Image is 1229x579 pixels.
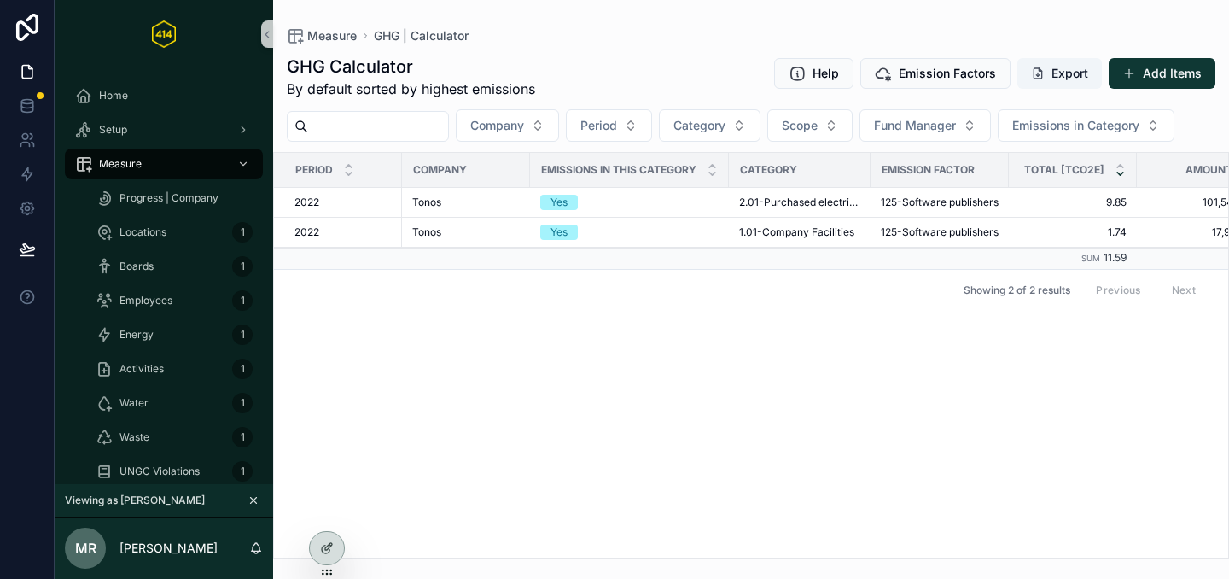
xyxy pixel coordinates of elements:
[740,163,797,177] span: Category
[1019,225,1127,239] a: 1.74
[152,20,176,48] img: App logo
[673,117,725,134] span: Category
[767,109,853,142] button: Select Button
[119,328,154,342] span: Energy
[540,225,719,240] a: Yes
[119,396,149,410] span: Water
[541,163,696,177] span: Emissions in this category
[99,89,128,102] span: Home
[860,58,1011,89] button: Emission Factors
[550,225,568,240] div: Yes
[85,251,263,282] a: Boards1
[307,27,357,44] span: Measure
[232,222,253,243] div: 1
[99,123,127,137] span: Setup
[1012,117,1139,134] span: Emissions in Category
[119,260,154,273] span: Boards
[899,65,996,82] span: Emission Factors
[232,393,253,413] div: 1
[287,79,535,99] span: By default sorted by highest emissions
[55,68,273,484] div: scrollable content
[294,196,319,209] span: 2022
[85,183,263,213] a: Progress | Company
[85,217,263,248] a: Locations1
[232,359,253,379] div: 1
[659,109,760,142] button: Select Button
[85,319,263,350] a: Energy1
[287,55,535,79] h1: GHG Calculator
[119,294,172,307] span: Employees
[232,290,253,311] div: 1
[232,325,253,345] div: 1
[119,430,149,444] span: Waste
[65,494,205,507] span: Viewing as [PERSON_NAME]
[119,465,200,478] span: UNGC Violations
[874,117,956,134] span: Fund Manager
[881,225,999,239] a: 125-Software publishers
[75,538,96,559] span: MR
[85,388,263,418] a: Water1
[882,163,975,177] span: Emission Factor
[295,163,333,177] span: Period
[540,195,719,210] a: Yes
[412,225,520,239] a: Tonos
[65,80,263,111] a: Home
[232,256,253,277] div: 1
[859,109,991,142] button: Select Button
[1019,196,1127,209] a: 9.85
[119,191,218,205] span: Progress | Company
[294,225,392,239] a: 2022
[99,157,142,171] span: Measure
[739,196,860,209] a: 2.01-Purchased electricity
[65,149,263,179] a: Measure
[85,456,263,487] a: UNGC Violations1
[1024,163,1104,177] span: Total [tCO2e]
[294,196,392,209] a: 2022
[412,196,441,209] span: Tonos
[881,196,999,209] a: 125-Software publishers
[119,540,218,557] p: [PERSON_NAME]
[413,163,467,177] span: Company
[550,195,568,210] div: Yes
[1104,251,1127,264] span: 11.59
[1017,58,1102,89] button: Export
[119,362,164,376] span: Activities
[782,117,818,134] span: Scope
[374,27,469,44] a: GHG | Calculator
[232,427,253,447] div: 1
[998,109,1174,142] button: Select Button
[294,225,319,239] span: 2022
[65,114,263,145] a: Setup
[1081,254,1100,263] small: Sum
[774,58,853,89] button: Help
[412,196,520,209] a: Tonos
[85,354,263,384] a: Activities1
[964,284,1070,297] span: Showing 2 of 2 results
[739,225,854,239] span: 1.01-Company Facilities
[1109,58,1215,89] button: Add Items
[566,109,652,142] button: Select Button
[287,27,357,44] a: Measure
[470,117,524,134] span: Company
[412,225,441,239] span: Tonos
[232,461,253,482] div: 1
[119,225,166,239] span: Locations
[456,109,559,142] button: Select Button
[85,285,263,316] a: Employees1
[580,117,617,134] span: Period
[739,225,860,239] a: 1.01-Company Facilities
[813,65,839,82] span: Help
[85,422,263,453] a: Waste1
